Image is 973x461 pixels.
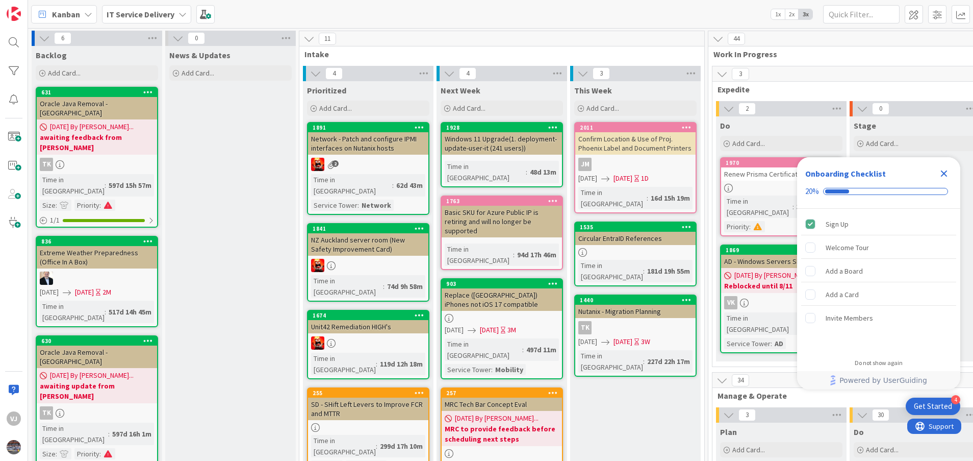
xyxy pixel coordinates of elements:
span: Plan [720,427,737,437]
span: Do [854,427,864,437]
div: 1841NZ Auckland server room (New Safety Improvement Card) [308,224,428,256]
span: : [749,221,751,232]
input: Quick Filter... [823,5,900,23]
div: Open Get Started checklist, remaining modules: 4 [906,398,960,415]
span: [DATE] [445,325,464,335]
div: 1763 [442,197,562,206]
div: Time in [GEOGRAPHIC_DATA] [40,423,108,445]
span: 2x [785,9,799,19]
span: Add Card... [319,104,352,113]
span: : [99,448,101,459]
div: TK [37,158,157,171]
span: News & Updates [169,50,231,60]
div: Time in [GEOGRAPHIC_DATA] [311,275,383,298]
div: 903Replace ([GEOGRAPHIC_DATA]) iPhones not iOS 17 compatible [442,279,562,311]
div: Add a Card is incomplete. [801,283,956,306]
a: 1763Basic SKU for Azure Public IP is retiring and will no longer be supportedTime in [GEOGRAPHIC_... [441,196,563,270]
img: HO [40,272,53,285]
div: 48d 13m [527,166,559,178]
div: 30d 22h 50m [794,201,838,212]
span: : [526,166,527,178]
span: 2 [738,103,756,115]
div: 836Extreme Weather Preparedness (Office In A Box) [37,237,157,269]
span: : [643,265,645,277]
div: Priority [724,221,749,232]
span: Add Card... [866,445,899,454]
span: : [56,448,57,459]
div: Size [40,448,56,459]
span: [DATE] [578,336,597,347]
span: : [392,180,394,191]
span: : [643,356,645,367]
span: Add Card... [182,68,214,78]
div: 836 [37,237,157,246]
span: Add Card... [732,139,765,148]
div: 1970Renew Prisma Certificate [721,158,841,181]
span: Add Card... [48,68,81,78]
div: 1763 [446,198,562,205]
div: 1891 [313,124,428,131]
b: MRC to provide feedback before scheduling next steps [445,424,559,444]
div: 1869 [721,246,841,255]
span: 1x [771,9,785,19]
div: Priority [74,200,99,211]
div: Sign Up is complete. [801,213,956,235]
div: VK [724,296,737,309]
div: Windows 11 Upgrade(1. deployment-update-user-it (241 users)) [442,132,562,155]
div: 1674Unit42 Remediation HIGH's [308,311,428,333]
b: awaiting update from [PERSON_NAME] [40,381,154,401]
img: VN [311,259,324,272]
div: 631 [37,88,157,97]
a: 1674Unit42 Remediation HIGH'sVNTime in [GEOGRAPHIC_DATA]:119d 12h 18m [307,310,429,379]
span: 3 [738,409,756,421]
div: 597d 16h 1m [110,428,154,440]
div: Time in [GEOGRAPHIC_DATA] [40,301,105,323]
div: VJ [7,411,21,426]
div: 257 [442,389,562,398]
div: 181d 19h 55m [645,265,693,277]
div: 631 [41,89,157,96]
div: 3W [641,336,650,347]
div: 630 [41,337,157,345]
span: : [491,364,493,375]
span: [DATE] [75,287,94,298]
span: 4 [459,67,476,80]
div: SD - SHift Left Levers to Improve FCR and MTTR [308,398,428,420]
div: Sign Up [826,218,849,230]
span: 1 / 1 [50,215,60,226]
div: Invite Members is incomplete. [801,307,956,329]
div: Close Checklist [936,165,952,182]
div: Checklist items [797,209,960,352]
div: TK [40,158,53,171]
span: [DATE] [613,336,632,347]
a: Powered by UserGuiding [802,371,955,390]
div: 1891 [308,123,428,132]
div: Time in [GEOGRAPHIC_DATA] [311,174,392,197]
b: Reblocked until 8/11 [724,281,838,291]
div: Circular EntraID References [575,232,696,245]
span: Do [720,120,730,131]
div: 1535 [580,224,696,231]
span: This Week [574,85,612,95]
span: [DATE] [40,287,59,298]
div: Basic SKU for Azure Public IP is retiring and will no longer be supported [442,206,562,237]
div: VN [308,259,428,272]
div: 1841 [308,224,428,233]
div: TK [578,321,592,334]
div: 1535 [575,223,696,232]
span: : [357,200,359,211]
div: 257MRC Tech Bar Concept Eval [442,389,562,411]
div: 20% [805,187,819,196]
div: 1869 [726,247,841,254]
div: Service Tower [445,364,491,375]
div: 1440 [575,296,696,305]
div: Oracle Java Removal - [GEOGRAPHIC_DATA] [37,97,157,119]
div: 1674 [308,311,428,320]
div: 1928Windows 11 Upgrade(1. deployment-update-user-it (241 users)) [442,123,562,155]
a: 1440Nutanix - Migration PlanningTK[DATE][DATE]3WTime in [GEOGRAPHIC_DATA]:227d 22h 17m [574,295,697,377]
span: 6 [54,32,71,44]
span: [DATE] [578,173,597,184]
div: Time in [GEOGRAPHIC_DATA] [445,161,526,183]
div: VK [721,296,841,309]
img: VN [311,158,324,171]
